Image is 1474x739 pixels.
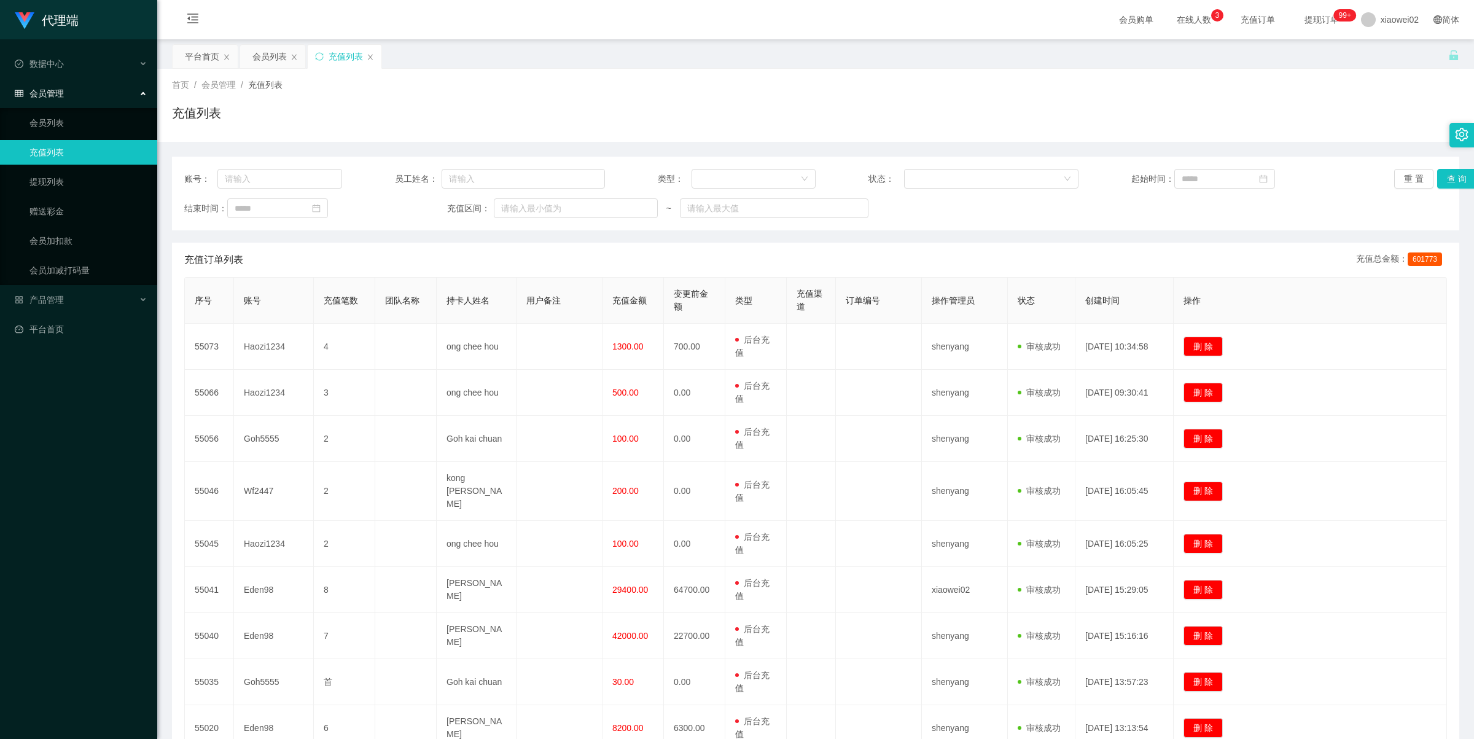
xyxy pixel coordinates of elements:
i: 图标: check-circle-o [15,60,23,68]
i: 图标: menu-fold [172,1,214,40]
td: 4 [314,324,375,370]
span: 操作 [1183,295,1201,305]
td: [PERSON_NAME] [437,567,517,613]
i: 图标: calendar [312,204,321,213]
span: 数据中心 [15,59,64,69]
td: Wf2447 [234,462,314,521]
p: 3 [1215,9,1219,22]
td: [DATE] 13:57:23 [1075,659,1174,705]
sup: 1205 [1334,9,1356,22]
td: 0.00 [664,521,725,567]
td: kong [PERSON_NAME] [437,462,517,521]
td: shenyang [922,462,1008,521]
i: 图标: down [1064,175,1071,184]
button: 删 除 [1183,429,1223,448]
td: Haozi1234 [234,521,314,567]
td: Goh kai chuan [437,416,517,462]
input: 请输入最大值 [680,198,868,218]
i: 图标: global [1433,15,1442,24]
td: 0.00 [664,416,725,462]
span: 状态 [1018,295,1035,305]
td: shenyang [922,521,1008,567]
span: 会员管理 [201,80,236,90]
h1: 充值列表 [172,104,221,122]
a: 提现列表 [29,170,147,194]
span: / [194,80,197,90]
span: 审核成功 [1018,342,1061,351]
span: 团队名称 [385,295,419,305]
span: 200.00 [612,486,639,496]
span: 审核成功 [1018,539,1061,549]
td: 55045 [185,521,234,567]
span: 充值区间： [447,202,494,215]
button: 删 除 [1183,534,1223,553]
span: 充值订单列表 [184,252,243,267]
td: 7 [314,613,375,659]
span: 后台充值 [735,427,770,450]
span: 结束时间： [184,202,227,215]
td: [DATE] 16:25:30 [1075,416,1174,462]
span: 类型： [658,173,692,186]
td: Haozi1234 [234,370,314,416]
input: 请输入 [442,169,606,189]
td: Goh5555 [234,659,314,705]
i: 图标: table [15,89,23,98]
i: 图标: close [223,53,230,61]
a: 会员加减打码量 [29,258,147,283]
span: 在线人数 [1171,15,1217,24]
span: 提现订单 [1298,15,1345,24]
td: ong chee hou [437,370,517,416]
span: 8200.00 [612,723,644,733]
td: Goh5555 [234,416,314,462]
a: 充值列表 [29,140,147,165]
span: 后台充值 [735,381,770,404]
a: 图标: dashboard平台首页 [15,317,147,342]
button: 删 除 [1183,482,1223,501]
span: 100.00 [612,539,639,549]
button: 删 除 [1183,580,1223,600]
span: 42000.00 [612,631,648,641]
td: shenyang [922,613,1008,659]
input: 请输入 [217,169,342,189]
span: 后台充值 [735,335,770,358]
span: 会员管理 [15,88,64,98]
span: 后台充值 [735,480,770,502]
td: [DATE] 09:30:41 [1075,370,1174,416]
span: / [241,80,243,90]
img: logo.9652507e.png [15,12,34,29]
span: 持卡人姓名 [446,295,489,305]
td: 3 [314,370,375,416]
td: shenyang [922,659,1008,705]
td: 2 [314,416,375,462]
td: Eden98 [234,567,314,613]
span: 订单编号 [846,295,880,305]
td: 0.00 [664,462,725,521]
td: [DATE] 10:34:58 [1075,324,1174,370]
i: 图标: calendar [1259,174,1268,183]
span: 审核成功 [1018,585,1061,595]
span: 29400.00 [612,585,648,595]
a: 代理端 [15,15,79,25]
span: 审核成功 [1018,434,1061,444]
td: 55056 [185,416,234,462]
i: 图标: down [801,175,808,184]
span: ~ [658,202,680,215]
span: 审核成功 [1018,486,1061,496]
div: 会员列表 [252,45,287,68]
span: 创建时间 [1085,295,1120,305]
span: 账号： [184,173,217,186]
a: 赠送彩金 [29,199,147,224]
sup: 3 [1211,9,1223,22]
td: shenyang [922,324,1008,370]
td: [DATE] 16:05:25 [1075,521,1174,567]
i: 图标: unlock [1448,50,1459,61]
span: 审核成功 [1018,631,1061,641]
span: 审核成功 [1018,388,1061,397]
span: 充值渠道 [797,289,822,311]
span: 审核成功 [1018,723,1061,733]
td: ong chee hou [437,521,517,567]
td: 64700.00 [664,567,725,613]
i: 图标: appstore-o [15,295,23,304]
td: [DATE] 16:05:45 [1075,462,1174,521]
td: 2 [314,521,375,567]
